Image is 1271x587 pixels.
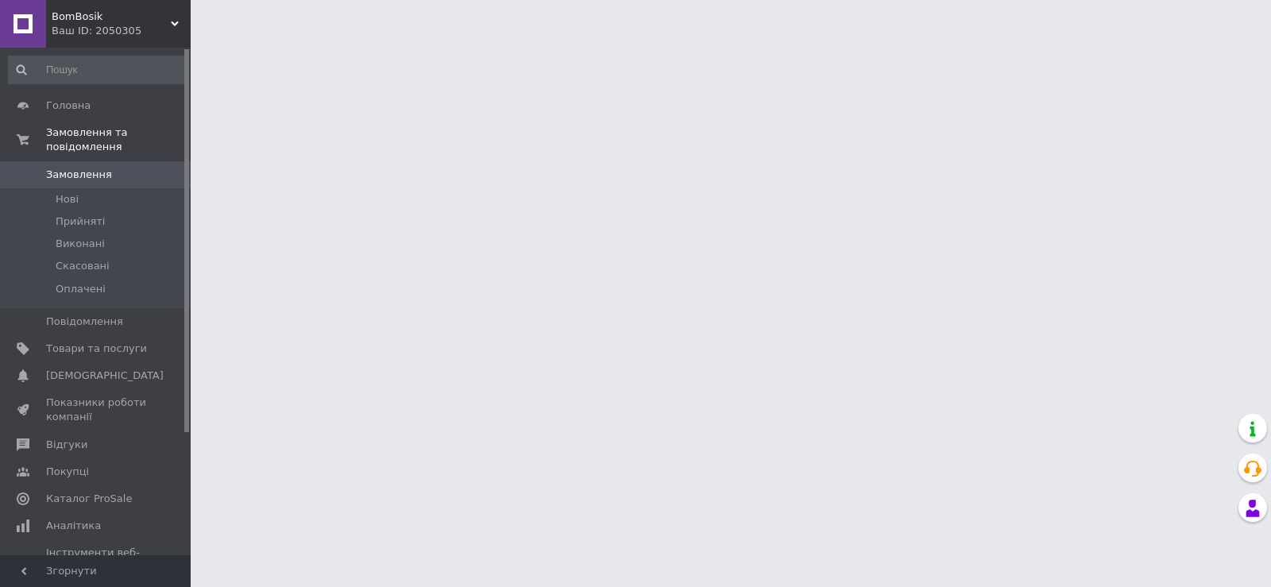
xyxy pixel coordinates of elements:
[46,369,164,383] span: [DEMOGRAPHIC_DATA]
[46,342,147,356] span: Товари та послуги
[56,282,106,296] span: Оплачені
[46,546,147,574] span: Інструменти веб-майстра та SEO
[52,10,171,24] span: BomBosik
[56,192,79,207] span: Нові
[46,168,112,182] span: Замовлення
[56,237,105,251] span: Виконані
[8,56,187,84] input: Пошук
[56,214,105,229] span: Прийняті
[52,24,191,38] div: Ваш ID: 2050305
[46,465,89,479] span: Покупці
[46,519,101,533] span: Аналітика
[46,315,123,329] span: Повідомлення
[46,492,132,506] span: Каталог ProSale
[46,98,91,113] span: Головна
[46,126,191,154] span: Замовлення та повідомлення
[46,438,87,452] span: Відгуки
[56,259,110,273] span: Скасовані
[46,396,147,424] span: Показники роботи компанії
